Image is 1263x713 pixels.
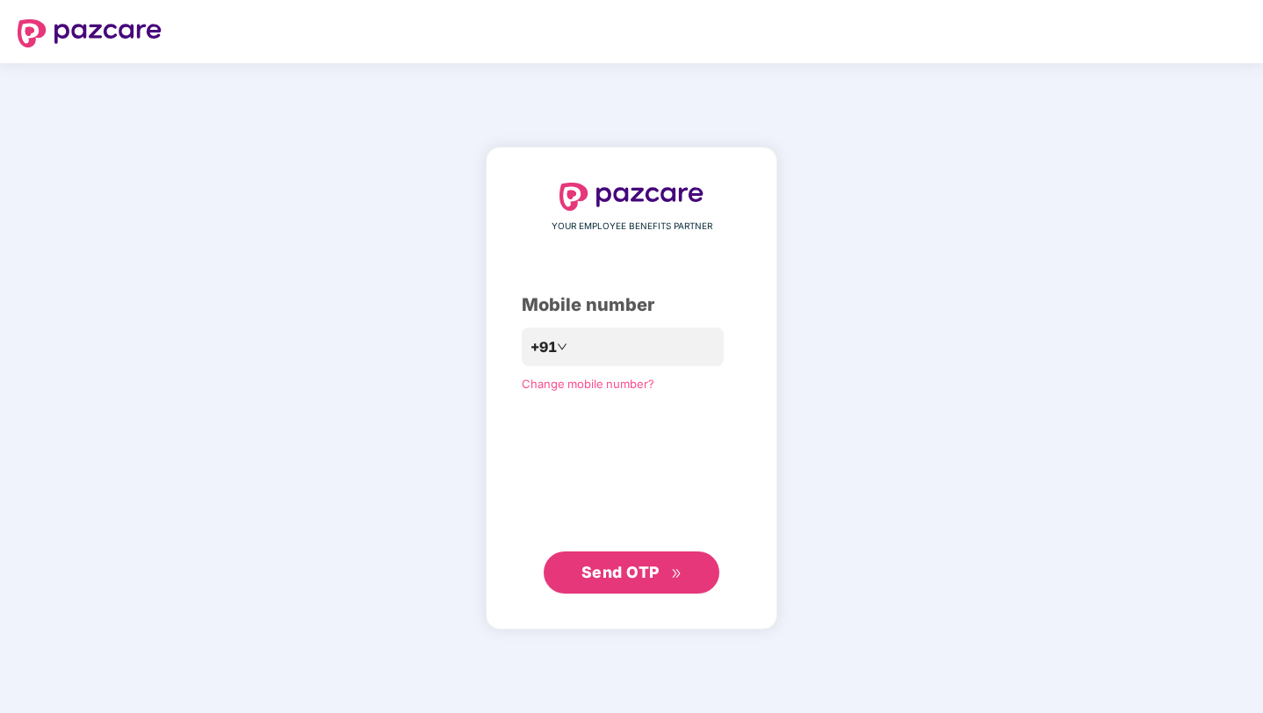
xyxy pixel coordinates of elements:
[544,551,719,594] button: Send OTPdouble-right
[559,183,704,211] img: logo
[581,563,660,581] span: Send OTP
[552,220,712,234] span: YOUR EMPLOYEE BENEFITS PARTNER
[522,292,741,319] div: Mobile number
[522,377,654,391] a: Change mobile number?
[530,336,557,358] span: +91
[18,19,162,47] img: logo
[557,342,567,352] span: down
[671,568,682,580] span: double-right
